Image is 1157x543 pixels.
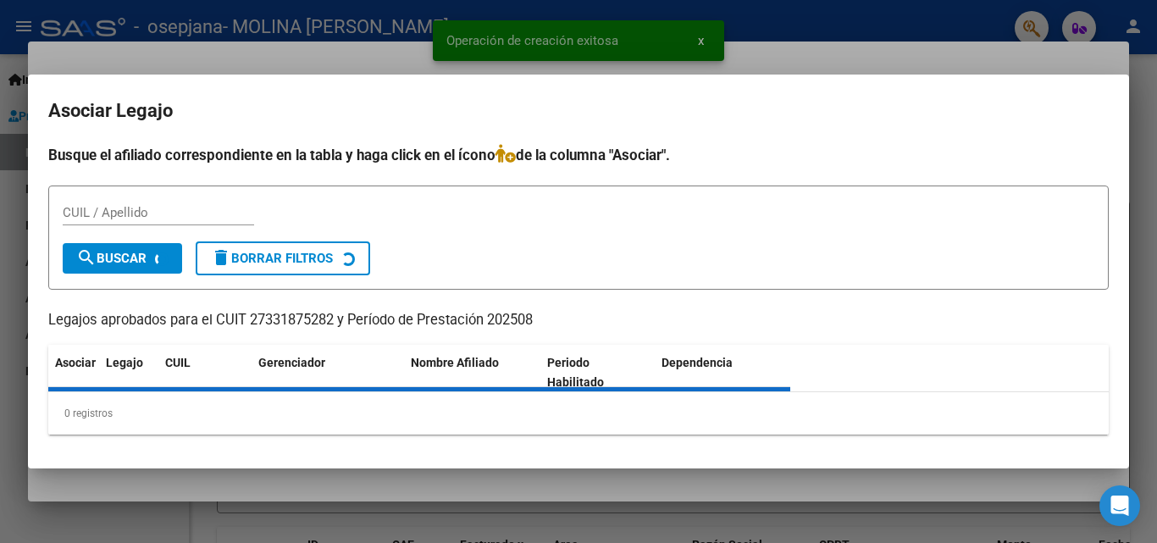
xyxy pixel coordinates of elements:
[258,356,325,369] span: Gerenciador
[106,356,143,369] span: Legajo
[655,345,791,401] datatable-header-cell: Dependencia
[76,247,97,268] mat-icon: search
[411,356,499,369] span: Nombre Afiliado
[76,251,147,266] span: Buscar
[55,356,96,369] span: Asociar
[48,345,99,401] datatable-header-cell: Asociar
[48,95,1109,127] h2: Asociar Legajo
[547,356,604,389] span: Periodo Habilitado
[48,392,1109,435] div: 0 registros
[252,345,404,401] datatable-header-cell: Gerenciador
[404,345,540,401] datatable-header-cell: Nombre Afiliado
[99,345,158,401] datatable-header-cell: Legajo
[211,251,333,266] span: Borrar Filtros
[48,144,1109,166] h4: Busque el afiliado correspondiente en la tabla y haga click en el ícono de la columna "Asociar".
[1099,485,1140,526] div: Open Intercom Messenger
[158,345,252,401] datatable-header-cell: CUIL
[211,247,231,268] mat-icon: delete
[48,310,1109,331] p: Legajos aprobados para el CUIT 27331875282 y Período de Prestación 202508
[540,345,655,401] datatable-header-cell: Periodo Habilitado
[63,243,182,274] button: Buscar
[196,241,370,275] button: Borrar Filtros
[662,356,733,369] span: Dependencia
[165,356,191,369] span: CUIL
